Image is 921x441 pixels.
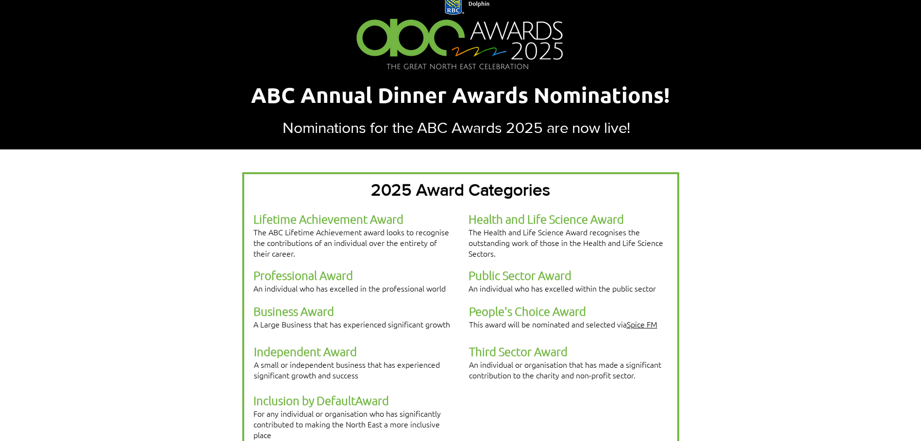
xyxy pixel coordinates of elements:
span: Professional Award [253,268,353,282]
span: 2025 Award Categories [371,180,550,199]
span: ABC Annual Dinner Awards Nominations! [251,82,670,108]
span: This award will be nominated and selected via [469,319,657,329]
span: The ABC Lifetime Achievement award looks to recognise the contributions of an individual over the... [253,227,449,259]
span: For any individual or organisation who has significantly contributed to making the North East a m... [253,408,441,440]
span: Lifetime Achievement Award [253,212,403,226]
span: Third Sector Award [469,344,568,359]
span: Award [355,393,389,408]
a: Spice FM [627,319,657,329]
span: People's Choice Award [469,304,586,318]
span: Public Sector Award [469,268,571,282]
span: efault [325,393,355,408]
span: Inclusion by D [253,393,325,408]
span: An individual who has excelled within the public sector [469,283,656,294]
span: Nominations for the ABC Awards 2025 are now live! [283,119,630,136]
span: An individual who has excelled in the professional world [253,283,446,294]
span: Business Award [253,304,334,318]
span: Health and Life Science Award [469,212,624,226]
span: A small or independent business that has experienced significant growth and success [254,359,440,380]
span: The Health and Life Science Award recognises the outstanding work of those in the Health and Life... [469,227,663,259]
span: An individual or organisation that has made a significant contribution to the charity and non-pro... [469,359,661,380]
span: A Large Business that has experienced significant growth [253,319,450,329]
span: Independent Award [254,344,357,359]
